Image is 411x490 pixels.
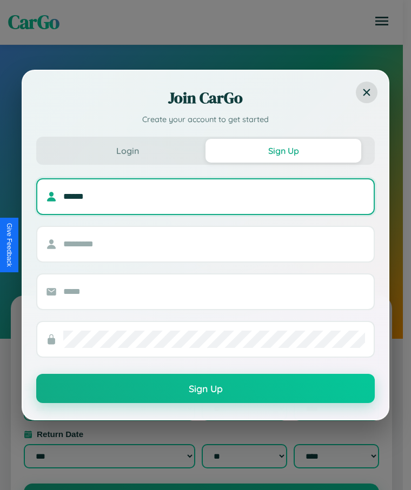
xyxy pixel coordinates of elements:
div: Give Feedback [5,223,13,267]
p: Create your account to get started [36,114,375,126]
button: Login [50,139,205,163]
button: Sign Up [205,139,361,163]
button: Sign Up [36,374,375,403]
h2: Join CarGo [36,87,375,109]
